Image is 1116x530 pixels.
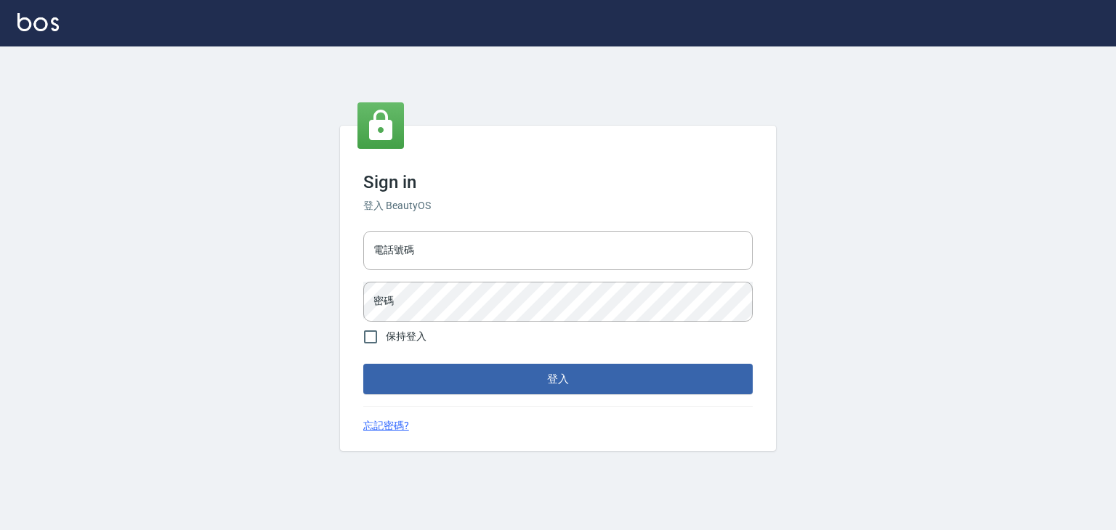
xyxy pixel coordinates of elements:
span: 保持登入 [386,329,426,344]
button: 登入 [363,364,753,394]
h3: Sign in [363,172,753,192]
img: Logo [17,13,59,31]
h6: 登入 BeautyOS [363,198,753,213]
a: 忘記密碼? [363,418,409,433]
